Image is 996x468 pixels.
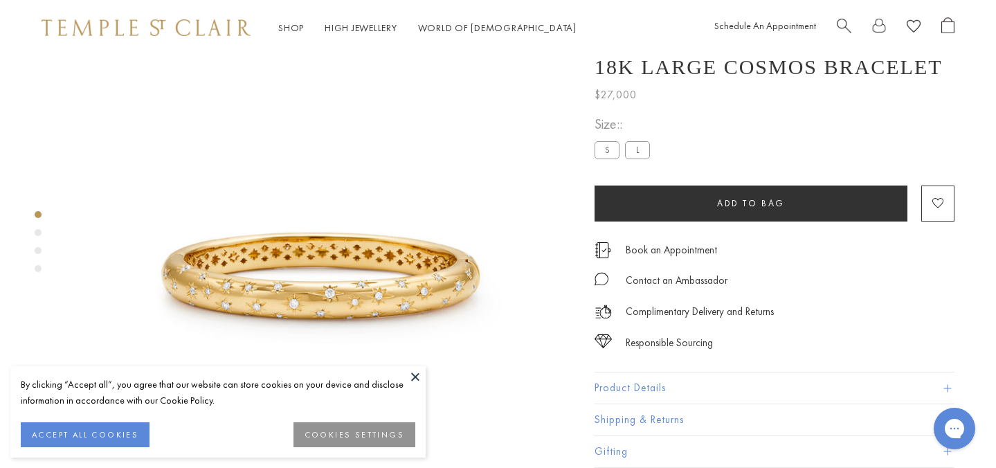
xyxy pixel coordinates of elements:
button: Gifting [595,436,954,467]
div: Product gallery navigation [35,208,42,283]
img: icon_sourcing.svg [595,334,612,348]
button: ACCEPT ALL COOKIES [21,422,150,447]
h1: 18K Large Cosmos Bracelet [595,55,943,79]
span: $27,000 [595,86,637,104]
nav: Main navigation [278,19,577,37]
a: Search [837,17,851,39]
a: View Wishlist [907,17,921,39]
button: COOKIES SETTINGS [293,422,415,447]
label: L [625,141,650,159]
span: Add to bag [717,197,785,209]
div: Responsible Sourcing [626,334,713,352]
label: S [595,141,619,159]
a: Schedule An Appointment [714,19,816,32]
a: World of [DEMOGRAPHIC_DATA]World of [DEMOGRAPHIC_DATA] [418,21,577,34]
button: Add to bag [595,186,907,222]
a: High JewelleryHigh Jewellery [325,21,397,34]
button: Product Details [595,372,954,404]
span: Size:: [595,113,655,136]
img: MessageIcon-01_2.svg [595,272,608,286]
img: Temple St. Clair [42,19,251,36]
a: ShopShop [278,21,304,34]
div: By clicking “Accept all”, you agree that our website can store cookies on your device and disclos... [21,377,415,408]
img: icon_appointment.svg [595,242,611,258]
a: Book an Appointment [626,242,717,258]
p: Complimentary Delivery and Returns [626,303,774,321]
button: Shipping & Returns [595,404,954,435]
iframe: Gorgias live chat messenger [927,403,982,454]
div: Contact an Ambassador [626,272,727,289]
img: icon_delivery.svg [595,303,612,321]
a: Open Shopping Bag [941,17,954,39]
